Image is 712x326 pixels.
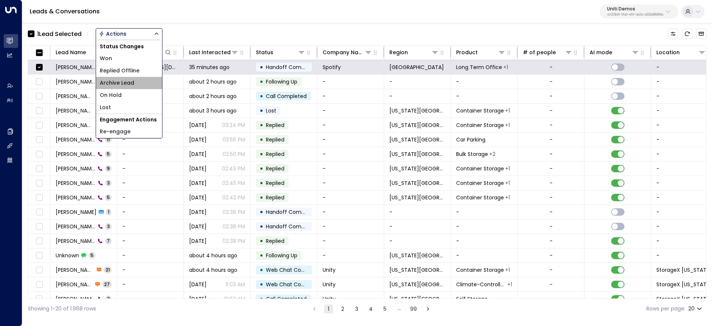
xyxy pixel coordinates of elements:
[451,234,518,248] td: -
[656,281,711,288] span: StorageX New York
[260,119,263,131] div: •
[56,223,96,230] span: Sarah Johnson
[317,176,384,190] td: -
[34,265,44,275] span: Toggle select row
[260,133,263,146] div: •
[105,194,112,201] span: 5
[266,223,318,230] span: Handoff Completed
[266,281,323,288] span: Web Chat Completed
[117,205,184,219] td: -
[105,180,112,186] span: 3
[56,121,94,129] span: Sarah Johnson
[117,234,184,248] td: -
[366,304,375,313] button: Go to page 4
[260,191,263,204] div: •
[34,164,44,173] span: Toggle select row
[56,92,94,100] span: Allison Smith
[260,61,263,74] div: •
[266,121,284,129] span: Replied
[225,281,245,288] p: 11:03 AM
[317,234,384,248] td: -
[189,150,207,158] span: Sep 03, 2025
[550,194,553,201] div: -
[317,147,384,161] td: -
[550,179,553,187] div: -
[100,79,134,87] span: Archive Lead
[222,121,245,129] p: 03:24 PM
[389,136,445,143] span: New York City
[451,248,518,263] td: -
[260,206,263,218] div: •
[189,92,237,100] span: about 2 hours ago
[34,92,44,101] span: Toggle select row
[100,128,131,136] span: Re-engage
[550,63,553,71] div: -
[456,48,478,57] div: Product
[550,252,553,259] div: -
[256,48,305,57] div: Status
[317,219,384,234] td: -
[106,209,111,215] span: 1
[222,194,245,201] p: 02:42 PM
[266,107,276,114] span: Lost
[456,281,507,288] span: Climate-Controlled Storage
[505,107,510,114] div: Self Storage
[323,295,336,303] span: Unity
[456,150,488,158] span: Bulk Storage
[189,208,207,216] span: Sep 03, 2025
[100,91,122,99] span: On Hold
[189,237,207,245] span: Sep 03, 2025
[105,223,112,229] span: 3
[266,78,297,85] span: Following Up
[117,219,184,234] td: -
[451,219,518,234] td: -
[456,194,504,201] span: Container Storage
[56,208,96,216] span: Sarah Johnson
[456,107,504,114] span: Container Storage
[523,48,556,57] div: # of people
[189,78,237,85] span: about 2 hours ago
[646,305,685,313] label: Rows per page:
[117,277,184,291] td: -
[384,219,451,234] td: -
[37,29,82,39] div: 1 Lead Selected
[688,303,703,314] div: 20
[682,29,692,39] span: Refresh
[550,107,553,114] div: -
[260,162,263,175] div: •
[56,295,96,303] span: Francesco DeCamilli
[266,92,307,100] span: Call Completed
[607,13,663,16] p: 4c025b01-9fa0-46ff-ab3a-a620b886896e
[317,248,384,263] td: -
[189,194,207,201] span: Sep 03, 2025
[189,48,238,57] div: Last Interacted
[352,304,361,313] button: Go to page 3
[323,63,341,71] span: Spotify
[117,263,184,277] td: -
[384,89,451,103] td: -
[34,121,44,130] span: Toggle select row
[34,77,44,87] span: Toggle select row
[550,281,553,288] div: -
[222,179,245,187] p: 02:45 PM
[117,176,184,190] td: -
[260,177,263,189] div: •
[317,162,384,176] td: -
[505,194,510,201] div: Self Storage
[105,136,112,143] span: 11
[384,234,451,248] td: -
[105,296,112,302] span: 3
[34,63,44,72] span: Toggle select row
[696,29,706,39] button: Archived Leads
[56,281,93,288] span: Francesco DeCamilli
[507,281,512,288] div: Self Storage
[266,136,284,143] span: Replied
[260,264,263,276] div: •
[34,179,44,188] span: Toggle select row
[266,252,297,259] span: Following Up
[34,251,44,260] span: Toggle select row
[34,193,44,202] span: Toggle select row
[56,150,95,158] span: Sarah Johnson
[389,179,445,187] span: New York City
[389,150,445,158] span: New York City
